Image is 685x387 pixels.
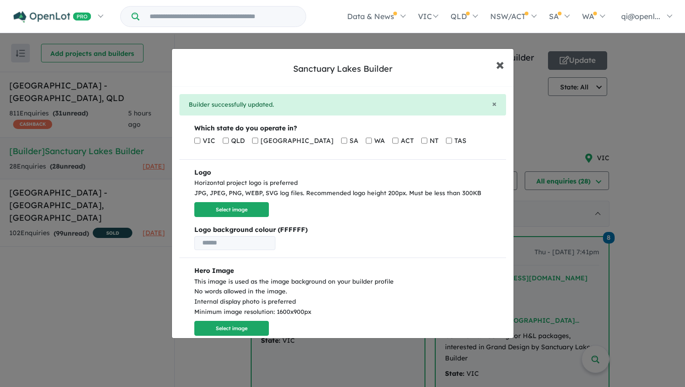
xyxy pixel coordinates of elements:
input: [GEOGRAPHIC_DATA] [252,134,258,148]
input: Try estate name, suburb, builder or developer [141,7,304,27]
span: VIC [203,136,215,147]
input: NT [421,134,427,148]
span: NT [430,136,438,147]
b: Hero Image [194,266,234,275]
input: WA [366,134,372,148]
span: × [496,54,504,74]
input: VIC [194,134,200,148]
div: Sanctuary Lakes Builder [293,63,392,75]
b: Logo [194,168,211,177]
div: This image is used as the image background on your builder profile No words allowed in the image.... [194,277,499,317]
span: SA [349,136,358,147]
span: WA [374,136,385,147]
input: ACT [392,134,398,148]
button: Close [492,100,497,108]
input: SA [341,134,347,148]
img: Openlot PRO Logo White [14,11,91,23]
span: ACT [401,136,414,147]
input: QLD [223,134,229,148]
button: Select image [194,321,269,336]
span: × [492,98,497,109]
b: Which state do you operate in? [194,124,297,132]
input: TAS [446,134,452,148]
span: qi@openl... [621,12,660,21]
b: Logo background colour (FFFFFF) [194,224,499,236]
span: TAS [454,136,466,147]
div: Builder successfully updated. [179,94,506,115]
div: Horizontal project logo is preferred JPG, JPEG, PNG, WEBP, SVG log files. Recommended logo height... [194,178,499,198]
button: Select image [194,202,269,217]
span: [GEOGRAPHIC_DATA] [260,136,334,147]
span: QLD [231,136,245,147]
